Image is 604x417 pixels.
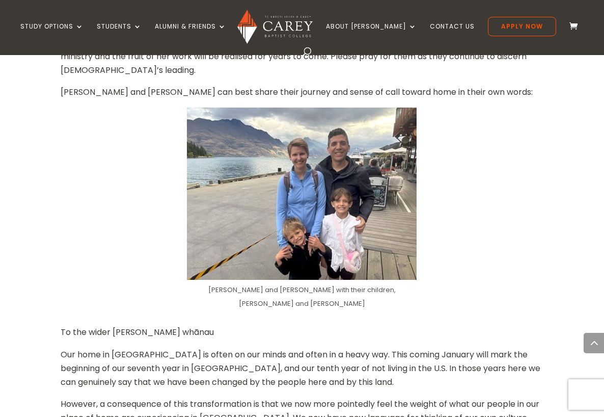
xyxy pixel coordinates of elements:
a: Apply Now [488,17,556,36]
img: Carey Baptist College [237,10,312,44]
a: About [PERSON_NAME] [326,23,417,47]
p: To the wider [PERSON_NAME] whānau [61,325,544,347]
img: McKirland Family_2025 [187,108,417,280]
p: Our home in [GEOGRAPHIC_DATA] is often on our minds and often in a heavy way. This coming January... [61,348,544,398]
figcaption: [PERSON_NAME] and [PERSON_NAME] with their children, [PERSON_NAME] and [PERSON_NAME] [187,283,417,310]
a: Contact Us [430,23,475,47]
a: Alumni & Friends [155,23,226,47]
a: Students [97,23,142,47]
a: Study Options [20,23,84,47]
p: [PERSON_NAME] and [PERSON_NAME] can best share their journey and sense of call toward home in the... [61,85,544,107]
